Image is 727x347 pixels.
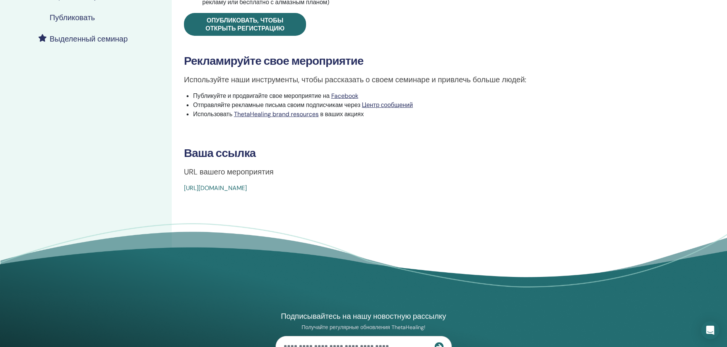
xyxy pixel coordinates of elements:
[234,110,319,118] a: ThetaHealing brand resources
[50,34,128,43] h4: Выделенный семинар
[193,101,644,110] li: Отправляйте рекламные письма своим подписчикам через
[184,146,644,160] h3: Ваша ссылка
[362,101,413,109] a: Центр сообщений
[184,13,306,36] a: Опубликовать, чтобы открыть регистрацию
[276,311,452,321] h4: Подписывайтесь на нашу новостную рассылку
[331,92,358,100] a: Facebook
[184,74,644,85] p: Используйте наши инструменты, чтобы рассказать о своем семинаре и привлечь больше людей:
[184,184,247,192] a: [URL][DOMAIN_NAME]
[184,166,644,177] p: URL вашего мероприятия
[701,321,719,339] div: Open Intercom Messenger
[193,91,644,101] li: Публикуйте и продвигайте свое мероприятие на
[276,324,452,331] p: Получайте регулярные обновления ThetaHealing!
[184,54,644,68] h3: Рекламируйте свое мероприятие
[206,16,285,32] span: Опубликовать, чтобы открыть регистрацию
[193,110,644,119] li: Использовать в ваших акциях
[50,13,95,22] h4: Публиковать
